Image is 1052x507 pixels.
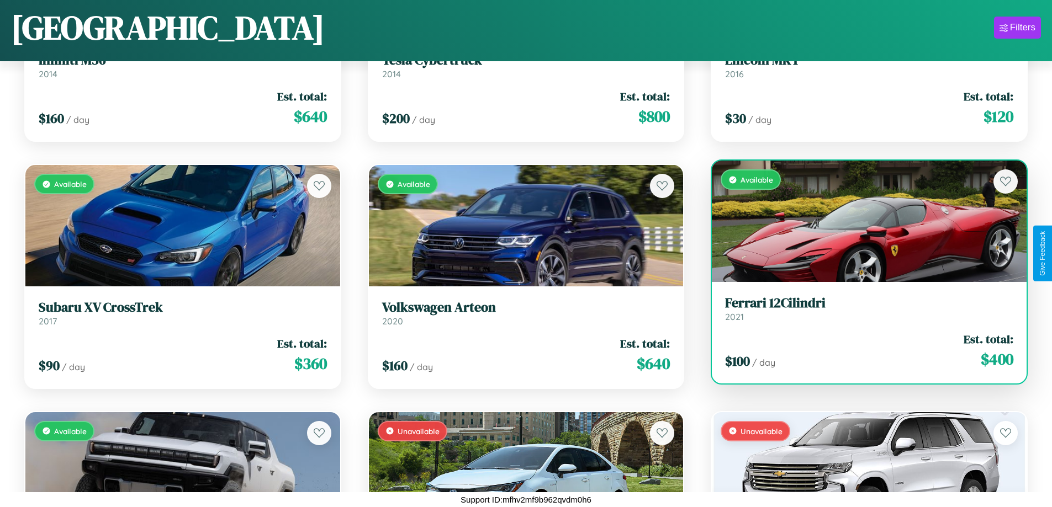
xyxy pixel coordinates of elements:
span: Est. total: [964,331,1013,347]
span: / day [410,361,433,372]
span: $ 640 [637,353,670,375]
span: $ 120 [984,105,1013,127]
span: 2017 [39,316,57,327]
span: 2016 [725,68,744,79]
span: $ 400 [981,348,1013,370]
span: 2021 [725,311,744,322]
span: 2014 [382,68,401,79]
span: 2020 [382,316,403,327]
span: Est. total: [964,88,1013,104]
span: / day [752,357,775,368]
h3: Volkswagen Arteon [382,300,670,316]
span: $ 360 [294,353,327,375]
a: Tesla Cybertruck2014 [382,52,670,79]
button: Filters [994,17,1041,39]
span: Est. total: [277,88,327,104]
span: $ 200 [382,109,410,127]
p: Support ID: mfhv2mf9b962qvdm0h6 [461,492,591,507]
span: Unavailable [741,426,783,436]
span: $ 30 [725,109,746,127]
span: Est. total: [620,335,670,351]
span: $ 160 [382,356,408,375]
a: Ferrari 12Cilindri2021 [725,295,1013,322]
span: $ 100 [725,352,750,370]
span: / day [66,114,89,125]
h3: Ferrari 12Cilindri [725,295,1013,311]
span: $ 640 [294,105,327,127]
span: / day [412,114,435,125]
h1: [GEOGRAPHIC_DATA] [11,5,325,50]
span: 2014 [39,68,57,79]
span: Available [398,179,430,189]
a: Volkswagen Arteon2020 [382,300,670,327]
span: $ 160 [39,109,64,127]
span: $ 90 [39,356,60,375]
span: Unavailable [398,426,440,436]
span: / day [748,114,771,125]
div: Give Feedback [1039,231,1046,276]
span: Est. total: [620,88,670,104]
span: Available [54,426,87,436]
span: Est. total: [277,335,327,351]
span: $ 800 [638,105,670,127]
span: Available [741,175,773,184]
a: Infiniti M562014 [39,52,327,79]
span: Available [54,179,87,189]
span: / day [62,361,85,372]
a: Lincoln MKT2016 [725,52,1013,79]
h3: Subaru XV CrossTrek [39,300,327,316]
a: Subaru XV CrossTrek2017 [39,300,327,327]
div: Filters [1010,22,1035,33]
